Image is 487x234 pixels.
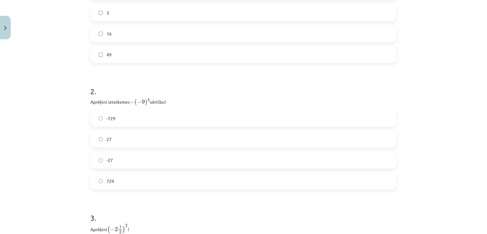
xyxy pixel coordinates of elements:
[130,100,134,104] span: −
[125,224,127,227] span: 2
[107,10,109,16] span: 3
[142,100,145,104] span: 9
[90,76,397,95] h1: 2 .
[90,202,397,222] h1: 3 .
[99,158,103,162] input: -27
[137,100,142,104] span: −
[99,179,103,183] input: 729
[110,227,115,232] span: −
[4,26,7,30] img: icon-close-lesson-0947bae3869378f0d4975bcd49f059093ad1ed9edebbc8119c70593378902aed.svg
[119,225,121,229] span: 1
[107,157,113,164] span: -27
[99,137,103,141] input: 27
[145,99,147,106] span: )
[99,11,103,15] input: 3
[147,99,150,102] span: 3
[107,115,115,122] span: -729
[119,231,121,234] span: 2
[107,178,114,185] span: 729
[122,226,125,233] span: )
[107,30,112,37] span: 16
[90,224,397,234] p: Aprēķini !
[107,226,110,233] span: (
[107,136,112,143] span: 27
[99,53,103,57] input: 49
[99,116,103,120] input: -729
[99,32,103,36] input: 16
[90,97,397,106] p: Aprēķini izteiksmes vērtību!
[115,227,118,231] span: 2
[134,99,137,106] span: (
[107,51,112,58] span: 49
